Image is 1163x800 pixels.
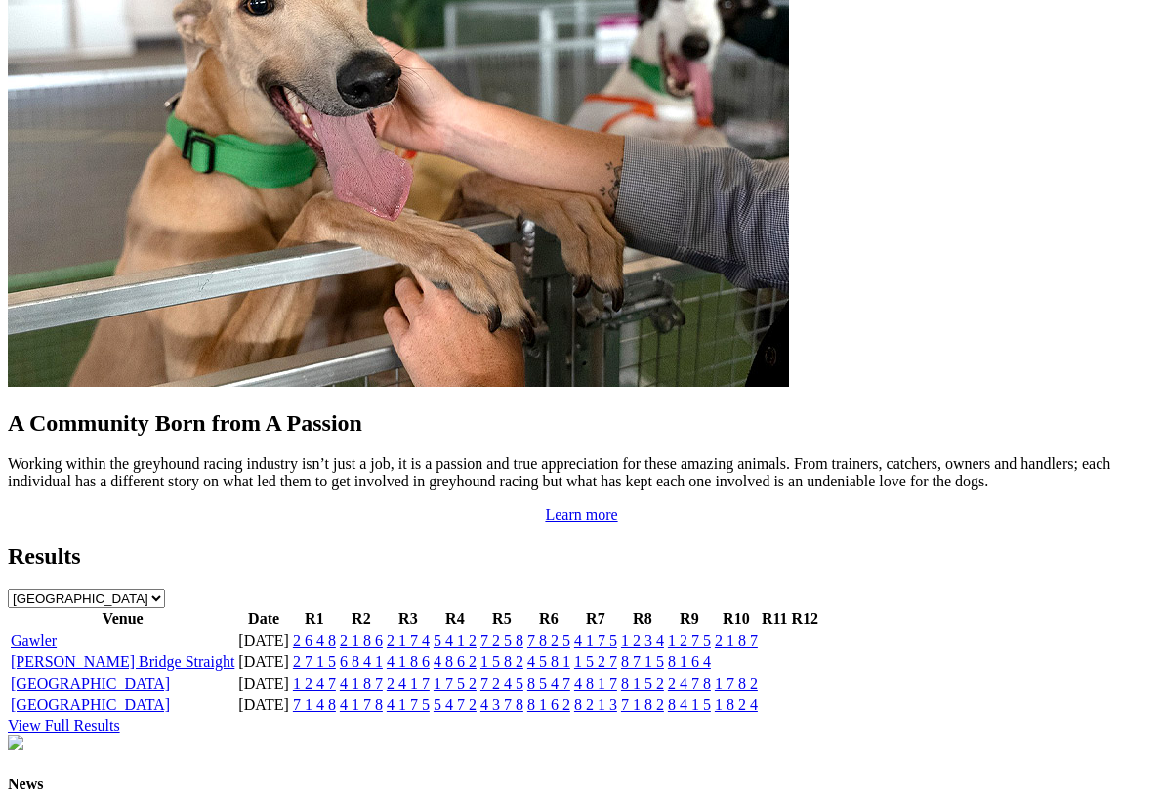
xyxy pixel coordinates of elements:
[574,696,617,713] a: 8 2 1 3
[8,410,1155,437] h2: A Community Born from A Passion
[433,610,478,629] th: R4
[620,610,665,629] th: R8
[668,653,711,670] a: 8 1 6 4
[574,675,617,692] a: 4 8 1 7
[667,610,712,629] th: R9
[8,543,1155,569] h2: Results
[480,675,523,692] a: 7 2 4 5
[387,696,430,713] a: 4 1 7 5
[237,631,290,651] td: [DATE]
[715,632,758,649] a: 2 1 8 7
[621,675,664,692] a: 8 1 5 2
[11,653,234,670] a: [PERSON_NAME] Bridge Straight
[434,675,477,692] a: 1 7 5 2
[791,610,820,629] th: R12
[434,696,477,713] a: 5 4 7 2
[573,610,618,629] th: R7
[480,632,523,649] a: 7 2 5 8
[340,675,383,692] a: 4 1 8 7
[527,632,570,649] a: 7 8 2 5
[668,675,711,692] a: 2 4 7 8
[527,696,570,713] a: 8 1 6 2
[545,506,617,523] a: Learn more
[237,610,290,629] th: Date
[340,632,383,649] a: 2 1 8 6
[237,653,290,672] td: [DATE]
[339,610,384,629] th: R2
[387,653,430,670] a: 4 1 8 6
[340,696,383,713] a: 4 1 7 8
[714,610,759,629] th: R10
[11,696,170,713] a: [GEOGRAPHIC_DATA]
[715,696,758,713] a: 1 8 2 4
[292,610,337,629] th: R1
[293,653,336,670] a: 2 7 1 5
[434,653,477,670] a: 4 8 6 2
[479,610,524,629] th: R5
[340,653,383,670] a: 6 8 4 1
[527,675,570,692] a: 8 5 4 7
[8,735,23,750] img: chasers_homepage.jpg
[668,696,711,713] a: 8 4 1 5
[293,696,336,713] a: 7 1 4 8
[237,695,290,715] td: [DATE]
[527,653,570,670] a: 4 5 8 1
[11,632,57,649] a: Gawler
[8,717,120,734] a: View Full Results
[10,610,235,629] th: Venue
[237,674,290,694] td: [DATE]
[621,632,664,649] a: 1 2 3 4
[526,610,571,629] th: R6
[8,455,1155,490] p: Working within the greyhound racing industry isn’t just a job, it is a passion and true appreciat...
[293,675,336,692] a: 1 2 4 7
[715,675,758,692] a: 1 7 8 2
[574,632,617,649] a: 4 1 7 5
[668,632,711,649] a: 1 2 7 5
[434,632,477,649] a: 5 4 1 2
[761,610,789,629] th: R11
[480,696,523,713] a: 4 3 7 8
[293,632,336,649] a: 2 6 4 8
[574,653,617,670] a: 1 5 2 7
[11,675,170,692] a: [GEOGRAPHIC_DATA]
[387,675,430,692] a: 2 4 1 7
[621,653,664,670] a: 8 7 1 5
[386,610,431,629] th: R3
[387,632,430,649] a: 2 1 7 4
[621,696,664,713] a: 7 1 8 2
[480,653,523,670] a: 1 5 8 2
[8,776,1155,793] h4: News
